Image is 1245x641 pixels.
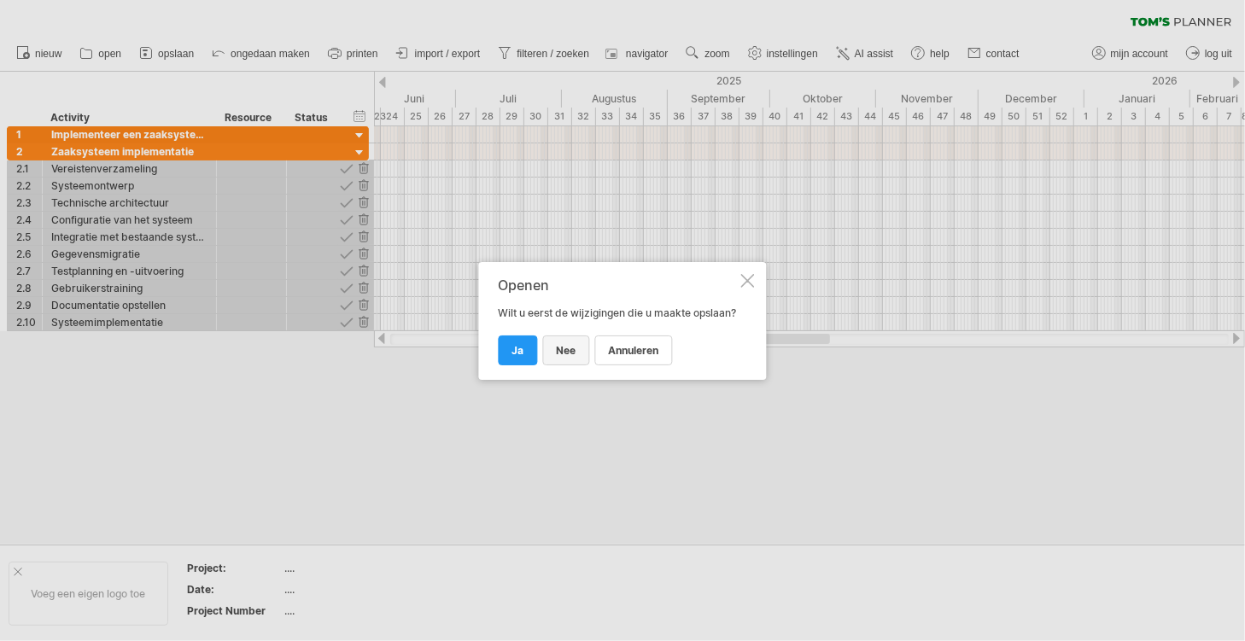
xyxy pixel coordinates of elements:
[512,344,524,357] span: ja
[499,277,738,293] div: Openen
[557,344,576,357] span: nee
[609,344,659,357] span: annuleren
[499,277,738,364] div: Wilt u eerst de wijzigingen die u maakte opslaan?
[543,335,590,365] a: nee
[595,335,673,365] a: annuleren
[499,335,538,365] a: ja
